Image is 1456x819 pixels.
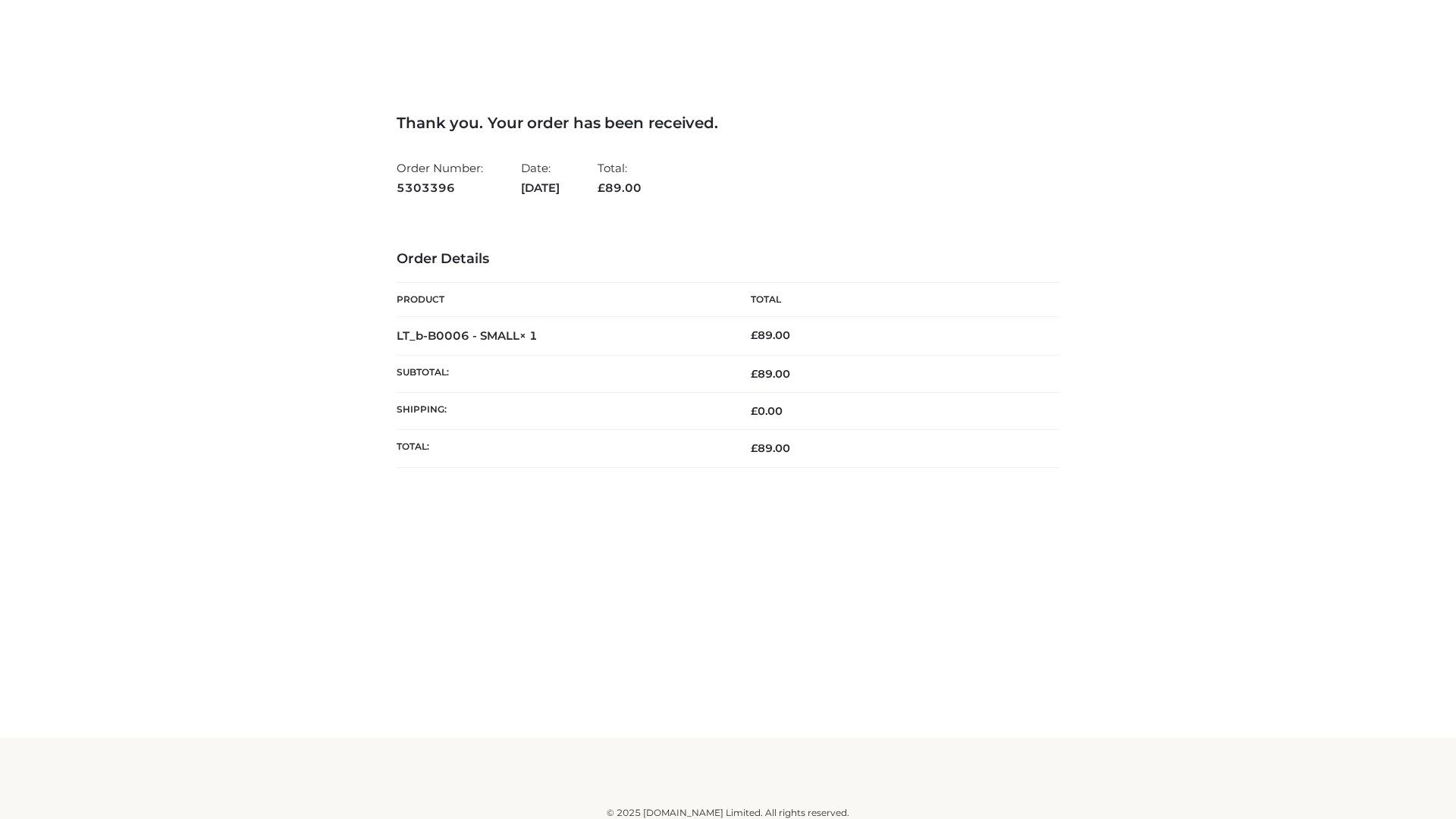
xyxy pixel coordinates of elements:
[751,441,790,455] span: 89.00
[521,155,560,201] li: Date:
[728,283,1059,317] th: Total
[397,430,728,467] th: Total:
[598,180,642,195] span: 89.00
[751,404,758,418] span: £
[397,328,538,343] strong: LT_b-B0006 - SMALL
[751,367,790,381] span: 89.00
[521,178,560,198] strong: [DATE]
[397,355,728,392] th: Subtotal:
[397,393,728,430] th: Shipping:
[751,328,758,342] span: £
[397,114,1059,132] h3: Thank you. Your order has been received.
[751,441,758,455] span: £
[397,251,1059,268] h3: Order Details
[397,155,483,201] li: Order Number:
[598,180,605,195] span: £
[751,328,790,342] bdi: 89.00
[751,367,758,381] span: £
[397,283,728,317] th: Product
[397,178,483,198] strong: 5303396
[519,328,538,343] strong: × 1
[598,155,642,201] li: Total:
[751,404,783,418] bdi: 0.00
